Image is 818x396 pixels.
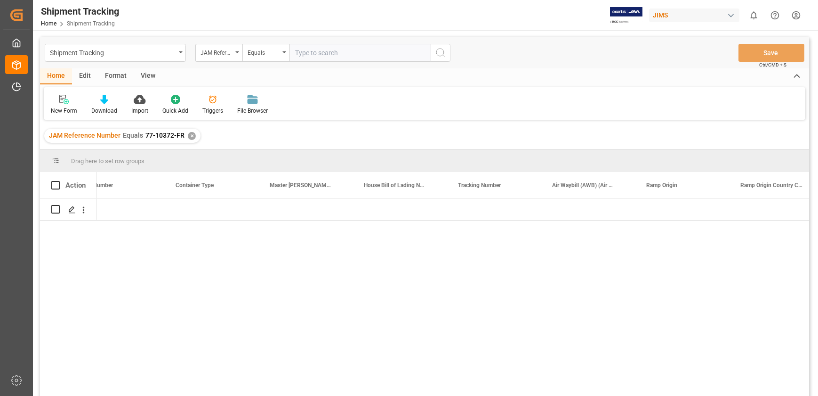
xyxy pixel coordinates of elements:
div: View [134,68,162,84]
span: JAM Reference Number [49,132,120,139]
div: Import [131,107,148,115]
div: Quick Add [162,107,188,115]
div: JAM Reference Number [200,46,233,57]
div: JIMS [649,8,739,22]
button: Help Center [764,5,786,26]
button: JIMS [649,6,743,24]
div: ✕ [188,132,196,140]
span: 77-10372-FR [145,132,184,139]
span: Air Waybill (AWB) (Air Courier) [552,182,615,189]
div: Shipment Tracking [41,4,119,18]
span: Equals [123,132,143,139]
a: Home [41,20,56,27]
input: Type to search [289,44,431,62]
span: House Bill of Lading Number [364,182,427,189]
span: Ramp Origin [646,182,677,189]
div: Home [40,68,72,84]
span: Container Type [176,182,214,189]
span: Ramp Origin Country Code [740,182,803,189]
img: Exertis%20JAM%20-%20Email%20Logo.jpg_1722504956.jpg [610,7,642,24]
div: New Form [51,107,77,115]
div: Download [91,107,117,115]
div: File Browser [237,107,268,115]
span: Drag here to set row groups [71,157,144,165]
button: open menu [195,44,242,62]
div: Shipment Tracking [50,46,176,58]
span: Tracking Number [458,182,501,189]
div: Triggers [202,107,223,115]
div: Format [98,68,134,84]
button: open menu [242,44,289,62]
span: Master [PERSON_NAME] of Lading Number [270,182,333,189]
button: search button [431,44,450,62]
button: show 0 new notifications [743,5,764,26]
div: Edit [72,68,98,84]
button: open menu [45,44,186,62]
span: Ctrl/CMD + S [759,61,786,68]
button: Save [738,44,804,62]
div: Press SPACE to select this row. [40,198,96,221]
span: Seal Number [81,182,113,189]
div: Action [65,181,86,190]
div: Equals [248,46,280,57]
